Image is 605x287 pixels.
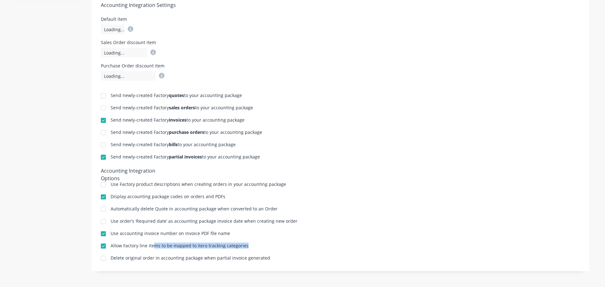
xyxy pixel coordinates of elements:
b: quotes [169,92,184,98]
b: purchase orders [169,129,204,135]
div: Accounting Integration Options [101,167,175,176]
div: Send newly-created Factory to your accounting package [111,93,242,98]
div: Use Factory product descriptions when creating orders in your accounting package [111,182,286,187]
div: Send newly-created Factory to your accounting package [111,155,260,159]
div: Loading... [101,71,156,81]
div: Loading... [101,48,147,57]
div: Default item [101,17,133,21]
div: Send newly-created Factory to your accounting package [111,142,236,147]
b: invoices [169,117,187,123]
div: Sales Order discount item [101,40,156,45]
div: Use order’s ‘Required date’ as accounting package invoice date when creating new order [111,219,297,223]
div: Display accounting package codes on orders and PDFs [111,194,225,199]
b: sales orders [169,105,195,111]
div: Allow Factory line items to be mapped to Xero tracking categories [111,244,249,248]
div: Delete original order in accounting package when partial invoice generated [111,256,270,260]
div: Use accounting invoice number on Invoice PDF file name [111,231,230,236]
div: Loading... [101,25,124,34]
h5: Accounting Integration Settings [101,2,580,8]
b: partial invoices [169,154,202,160]
div: Automatically delete Quote in accounting package when converted to an Order [111,207,278,211]
div: Send newly-created Factory to your accounting package [111,130,262,135]
div: Send newly-created Factory to your accounting package [111,118,245,122]
b: bills [169,141,178,147]
div: Purchase Order discount item [101,64,164,68]
div: Send newly-created Factory to your accounting package [111,106,253,110]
